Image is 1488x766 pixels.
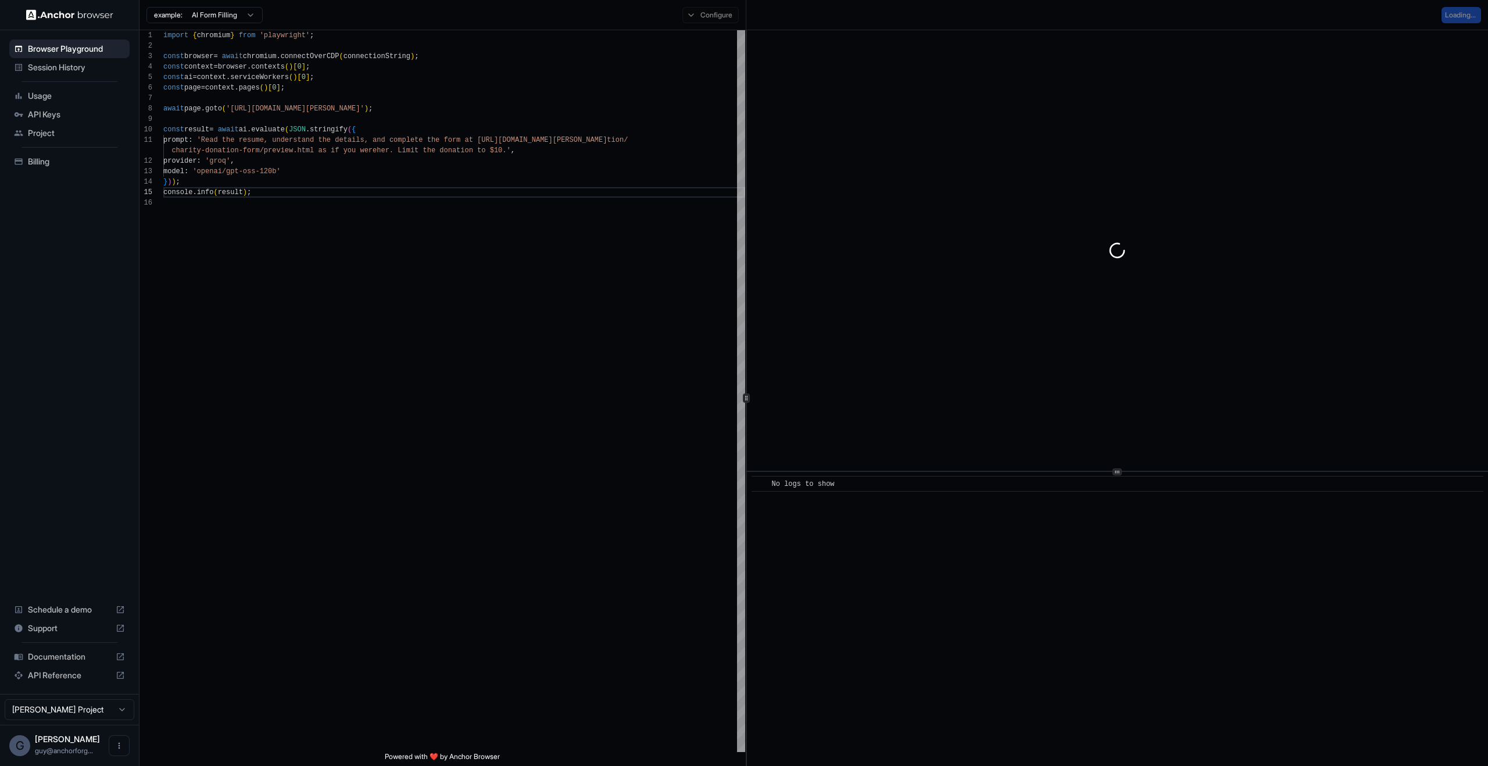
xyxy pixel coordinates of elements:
[163,31,188,40] span: import
[197,188,214,196] span: info
[139,177,152,187] div: 14
[247,126,251,134] span: .
[9,647,130,666] div: Documentation
[268,84,272,92] span: [
[348,126,352,134] span: (
[511,146,515,155] span: ,
[772,480,835,488] span: No logs to show
[230,31,234,40] span: }
[213,63,217,71] span: =
[209,126,213,134] span: =
[139,114,152,124] div: 9
[239,84,260,92] span: pages
[9,40,130,58] div: Browser Playground
[192,73,196,81] span: =
[243,52,277,60] span: chromium
[289,126,306,134] span: JSON
[205,157,230,165] span: 'groq'
[163,126,184,134] span: const
[184,52,213,60] span: browser
[289,63,293,71] span: )
[251,63,285,71] span: contexts
[9,58,130,77] div: Session History
[139,93,152,103] div: 7
[607,136,628,144] span: tion/
[369,105,373,113] span: ;
[310,31,314,40] span: ;
[184,126,209,134] span: result
[205,84,234,92] span: context
[139,83,152,93] div: 6
[306,63,310,71] span: ;
[9,152,130,171] div: Billing
[28,127,125,139] span: Project
[9,124,130,142] div: Project
[163,84,184,92] span: const
[35,734,100,744] span: Guy Ben Simhon
[272,84,276,92] span: 0
[339,52,344,60] span: (
[9,105,130,124] div: API Keys
[201,105,205,113] span: .
[163,178,167,186] span: }
[9,619,130,638] div: Support
[239,31,256,40] span: from
[184,84,201,92] span: page
[234,84,238,92] span: .
[222,52,243,60] span: await
[197,31,231,40] span: chromium
[352,126,356,134] span: {
[410,52,414,60] span: )
[289,73,293,81] span: (
[276,84,280,92] span: ]
[293,73,297,81] span: )
[163,73,184,81] span: const
[28,90,125,102] span: Usage
[406,136,607,144] span: lete the form at [URL][DOMAIN_NAME][PERSON_NAME]
[26,9,113,20] img: Anchor Logo
[176,178,180,186] span: ;
[28,670,111,681] span: API Reference
[188,136,192,144] span: :
[218,126,239,134] span: await
[167,178,171,186] span: )
[197,157,201,165] span: :
[310,73,314,81] span: ;
[139,156,152,166] div: 12
[171,178,176,186] span: )
[247,63,251,71] span: .
[163,167,184,176] span: model
[163,188,192,196] span: console
[28,109,125,120] span: API Keys
[163,63,184,71] span: const
[163,105,184,113] span: await
[28,156,125,167] span: Billing
[192,31,196,40] span: {
[35,746,93,755] span: guy@anchorforge.io
[163,157,197,165] span: provider
[302,73,306,81] span: 0
[364,105,369,113] span: )
[139,103,152,114] div: 8
[247,188,251,196] span: ;
[139,124,152,135] div: 10
[139,135,152,145] div: 11
[197,136,406,144] span: 'Read the resume, understand the details, and comp
[302,63,306,71] span: ]
[201,84,205,92] span: =
[218,63,247,71] span: browser
[9,666,130,685] div: API Reference
[28,62,125,73] span: Session History
[230,73,289,81] span: serviceWorkers
[139,51,152,62] div: 3
[281,84,285,92] span: ;
[306,73,310,81] span: ]
[184,167,188,176] span: :
[285,126,289,134] span: (
[192,167,280,176] span: 'openai/gpt-oss-120b'
[184,105,201,113] span: page
[251,126,285,134] span: evaluate
[297,63,301,71] span: 0
[222,105,226,113] span: (
[184,63,213,71] span: context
